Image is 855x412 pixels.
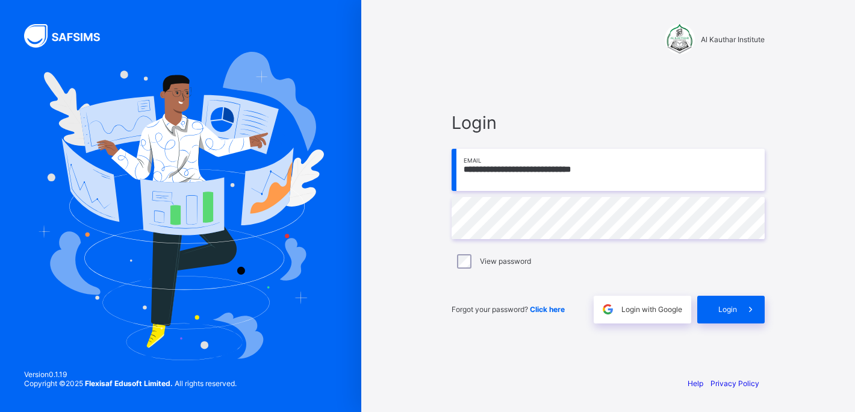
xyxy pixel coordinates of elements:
[24,24,114,48] img: SAFSIMS Logo
[24,379,237,388] span: Copyright © 2025 All rights reserved.
[710,379,759,388] a: Privacy Policy
[601,302,615,316] img: google.396cfc9801f0270233282035f929180a.svg
[621,305,682,314] span: Login with Google
[480,257,531,266] label: View password
[24,370,237,379] span: Version 0.1.19
[85,379,173,388] strong: Flexisaf Edusoft Limited.
[452,305,565,314] span: Forgot your password?
[452,112,765,133] span: Login
[701,35,765,44] span: Al Kauthar Institute
[37,52,324,360] img: Hero Image
[530,305,565,314] a: Click here
[688,379,703,388] a: Help
[718,305,737,314] span: Login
